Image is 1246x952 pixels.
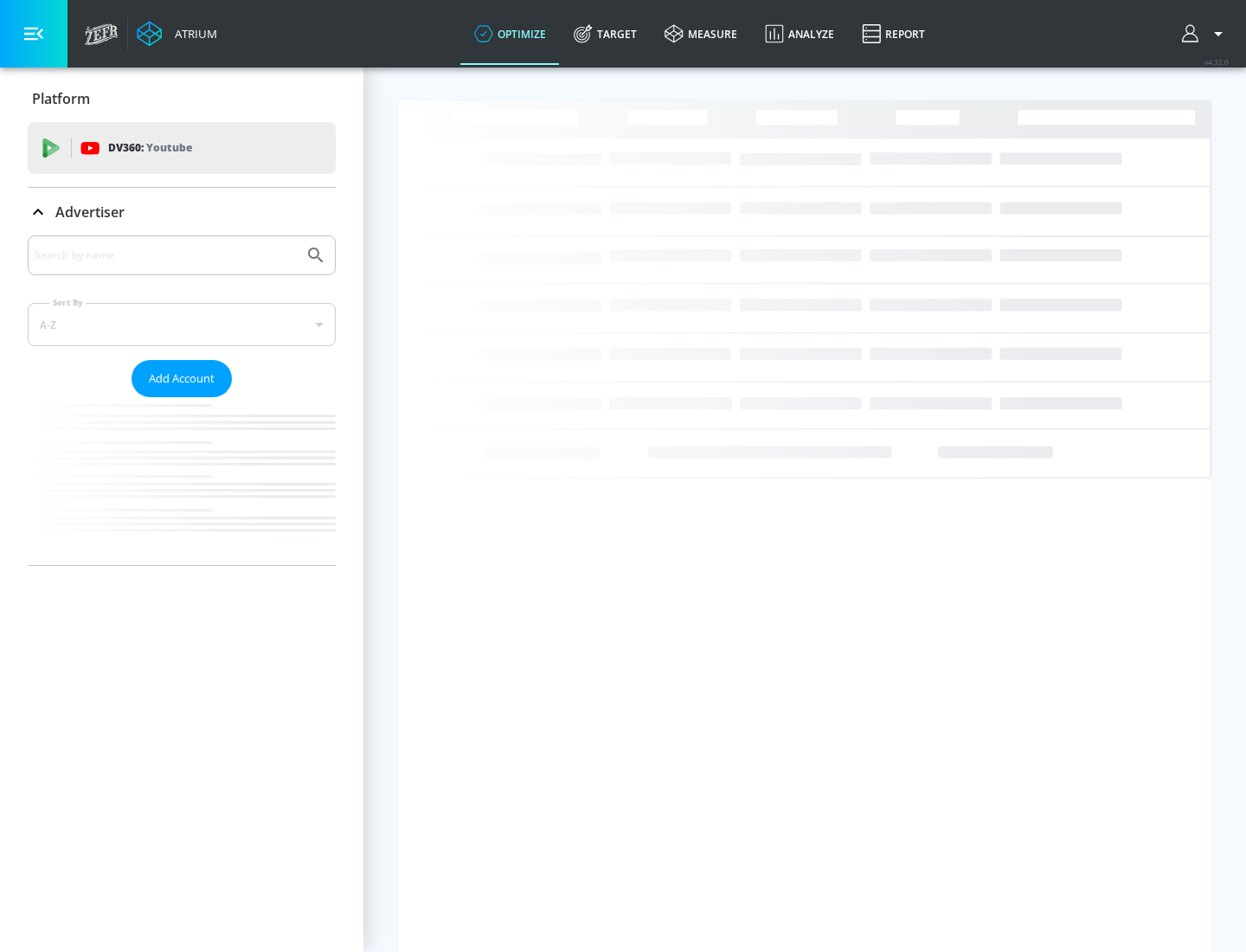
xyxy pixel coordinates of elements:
[108,138,192,158] p: DV360:
[28,122,336,174] div: DV360: Youtube
[651,3,751,65] a: measure
[751,3,848,65] a: Analyze
[460,3,560,65] a: optimize
[28,74,336,123] div: Platform
[32,89,90,108] p: Platform
[28,235,336,565] div: Advertiser
[28,188,336,236] div: Advertiser
[55,203,125,222] p: Advertiser
[848,3,939,65] a: Report
[35,244,297,267] input: Search by name
[28,303,336,346] div: A-Z
[28,397,336,565] nav: list of Advertiser
[132,360,232,397] button: Add Account
[49,297,87,308] label: Sort By
[1204,57,1229,67] span: v 4.32.0
[146,138,192,157] p: Youtube
[560,3,651,65] a: Target
[168,26,217,42] div: Atrium
[149,369,215,389] span: Add Account
[137,21,217,47] a: Atrium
